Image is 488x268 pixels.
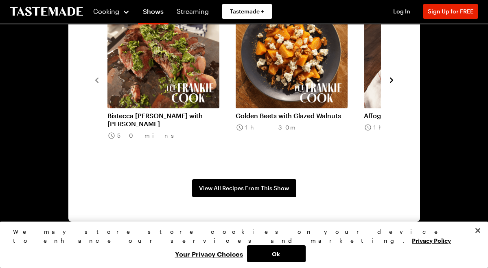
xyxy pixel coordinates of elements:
a: Bistecca [PERSON_NAME] with [PERSON_NAME] [107,112,219,128]
a: More information about your privacy, opens in a new tab [412,236,451,244]
button: Close [469,222,487,239]
a: View All Recipes From This Show [192,179,296,197]
a: Golden Beets with Glazed Walnuts [236,112,348,120]
button: Your Privacy Choices [171,245,247,262]
span: Cooking [93,7,119,15]
div: We may store store cookies on your device to enhance our services and marketing. [13,227,468,245]
a: To Tastemade Home Page [10,7,83,16]
button: Log In [385,7,418,15]
button: navigate to previous item [93,75,101,84]
a: Affogato Granita [364,112,476,120]
button: Cooking [93,2,130,21]
span: Log In [393,8,410,15]
span: Sign Up for FREE [428,8,473,15]
button: Ok [247,245,306,262]
a: Shows [138,2,169,24]
span: Tastemade + [230,7,264,15]
span: View All Recipes From This Show [199,184,289,192]
button: navigate to next item [387,75,396,84]
button: Sign Up for FREE [423,4,478,19]
a: Tastemade + [222,4,272,19]
div: Privacy [13,227,468,262]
